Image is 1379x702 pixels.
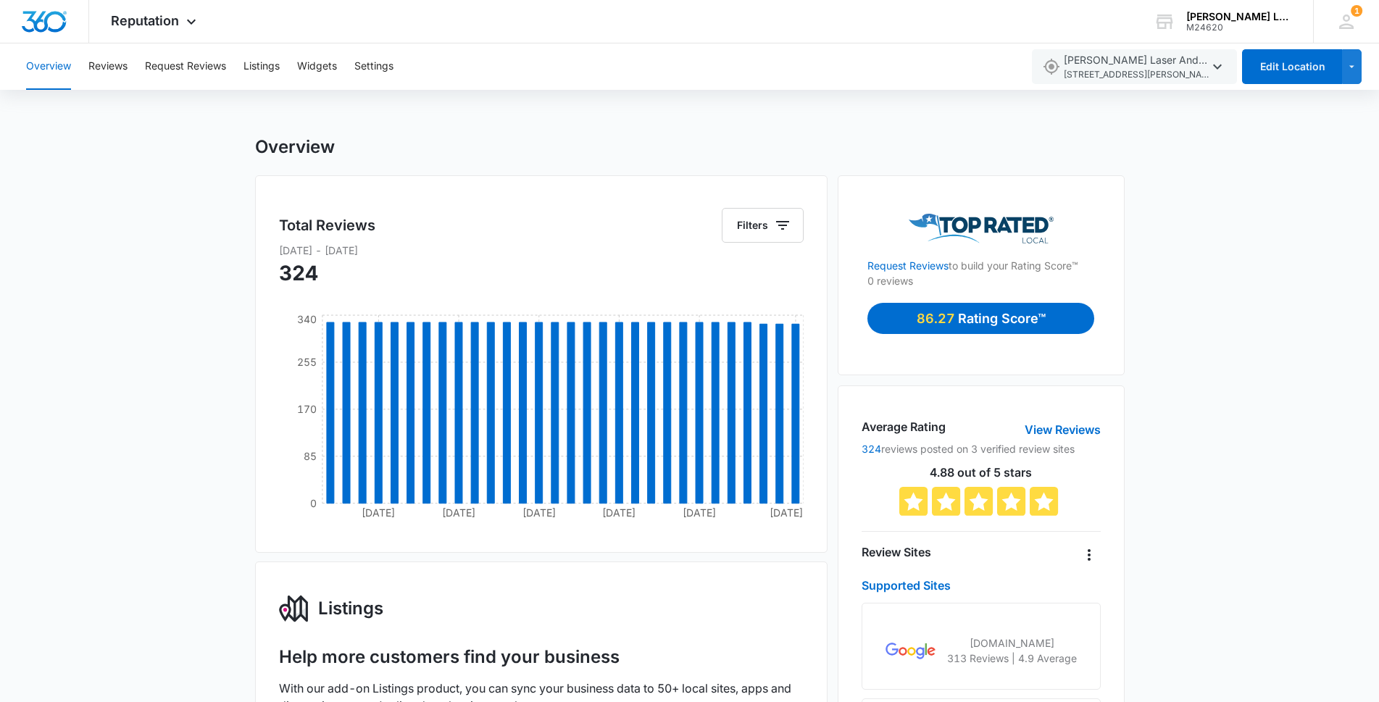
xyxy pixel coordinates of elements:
button: [PERSON_NAME] Laser And Salon[STREET_ADDRESS][PERSON_NAME][PERSON_NAME],[GEOGRAPHIC_DATA],TN [1032,49,1237,84]
tspan: [DATE] [683,506,716,519]
button: Settings [354,43,393,90]
tspan: [DATE] [442,506,475,519]
p: [DOMAIN_NAME] [947,635,1077,651]
button: Request Reviews [145,43,226,90]
button: Filters [722,208,804,243]
span: Reputation [111,13,179,28]
p: 0 reviews [867,273,1094,288]
span: 1 [1351,5,1362,17]
span: 324 [279,261,318,285]
p: Rating Score™ [958,309,1046,328]
tspan: [DATE] [602,506,636,519]
h3: Listings [318,596,383,622]
img: Top Rated Local Logo [909,214,1054,243]
tspan: [DATE] [770,506,803,519]
tspan: 255 [296,356,316,368]
button: Overview [26,43,71,90]
button: Overflow Menu [1078,543,1101,567]
h4: Review Sites [862,543,931,561]
tspan: 170 [296,403,316,415]
h1: Help more customers find your business [279,646,620,668]
div: notifications count [1351,5,1362,17]
p: 86.27 [917,309,958,328]
span: [STREET_ADDRESS][PERSON_NAME][PERSON_NAME] , [GEOGRAPHIC_DATA] , TN [1064,68,1209,82]
div: account name [1186,11,1292,22]
tspan: [DATE] [362,506,395,519]
button: Widgets [297,43,337,90]
button: Listings [243,43,280,90]
p: 313 Reviews | 4.9 Average [947,651,1077,666]
h5: Total Reviews [279,214,375,236]
div: account id [1186,22,1292,33]
p: [DATE] - [DATE] [279,243,804,258]
tspan: 0 [309,497,316,509]
tspan: [DATE] [522,506,556,519]
p: to build your Rating Score™ [867,243,1094,273]
p: 4.88 out of 5 stars [862,467,1100,478]
tspan: 340 [296,313,316,325]
tspan: 85 [303,450,316,462]
a: 324 [862,443,881,455]
button: Edit Location [1242,49,1342,84]
h4: Average Rating [862,418,946,435]
a: View Reviews [1025,421,1101,438]
h1: Overview [255,136,335,158]
p: reviews posted on 3 verified review sites [862,441,1100,456]
span: [PERSON_NAME] Laser And Salon [1064,52,1209,82]
a: Supported Sites [862,578,951,593]
button: Reviews [88,43,128,90]
a: Request Reviews [867,259,949,272]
